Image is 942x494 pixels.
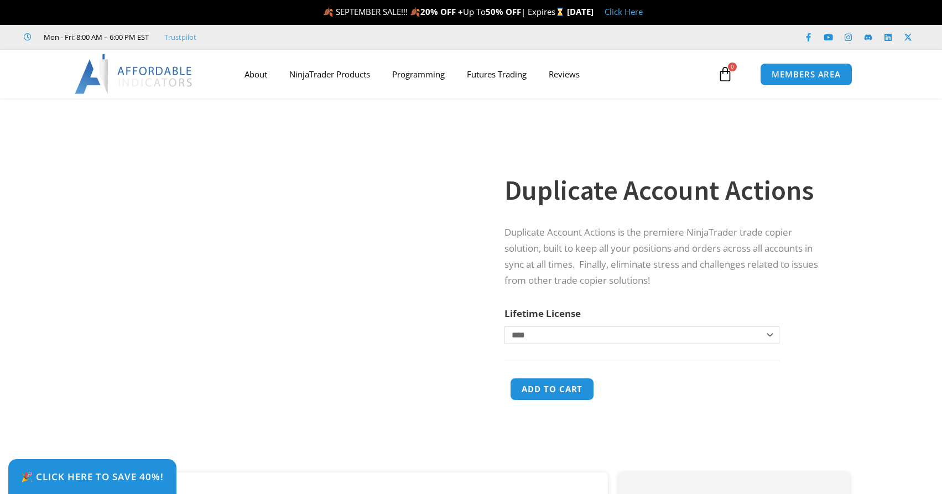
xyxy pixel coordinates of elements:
a: 0 [701,58,750,90]
a: Click Here [605,6,643,17]
strong: 20% OFF + [420,6,463,17]
img: LogoAI | Affordable Indicators – NinjaTrader [75,54,194,94]
span: MEMBERS AREA [772,70,841,79]
a: Programming [381,61,456,87]
strong: 50% OFF [486,6,521,17]
button: Add to cart [510,378,594,401]
a: 🎉 Click Here to save 40%! [8,459,176,494]
strong: [DATE] [567,6,594,17]
span: Mon - Fri: 8:00 AM – 6:00 PM EST [41,30,149,44]
a: Trustpilot [164,30,196,44]
a: MEMBERS AREA [760,63,852,86]
nav: Menu [233,61,715,87]
h1: Duplicate Account Actions [504,171,827,210]
a: Reviews [538,61,591,87]
p: Duplicate Account Actions is the premiere NinjaTrader trade copier solution, built to keep all yo... [504,225,827,289]
span: 🎉 Click Here to save 40%! [21,472,164,481]
span: 🍂 SEPTEMBER SALE!!! 🍂 Up To | Expires [323,6,567,17]
label: Lifetime License [504,307,581,320]
img: ⌛ [556,8,564,16]
a: NinjaTrader Products [278,61,381,87]
a: About [233,61,278,87]
a: Futures Trading [456,61,538,87]
span: 0 [728,63,737,71]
